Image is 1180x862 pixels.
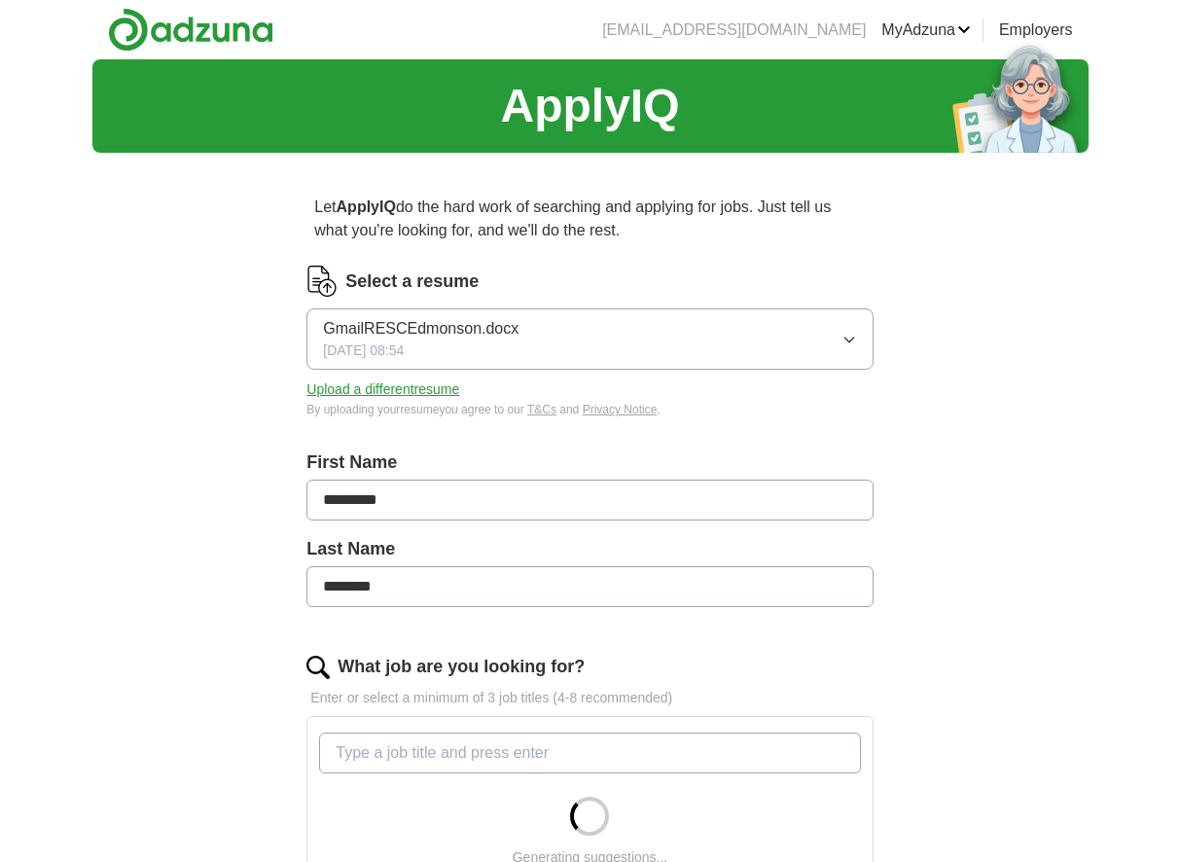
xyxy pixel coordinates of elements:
[500,71,679,141] h1: ApplyIQ
[323,341,404,361] span: [DATE] 08:54
[306,266,338,297] img: CV Icon
[306,188,873,250] p: Let do the hard work of searching and applying for jobs. Just tell us what you're looking for, an...
[306,308,873,370] button: GmailRESCEdmonson.docx[DATE] 08:54
[306,401,873,418] div: By uploading your resume you agree to our and .
[527,403,556,416] a: T&Cs
[345,269,479,295] label: Select a resume
[337,198,396,215] strong: ApplyIQ
[306,656,330,679] img: search.png
[306,688,873,708] p: Enter or select a minimum of 3 job titles (4-8 recommended)
[602,18,866,42] li: [EMAIL_ADDRESS][DOMAIN_NAME]
[881,18,971,42] a: MyAdzuna
[306,536,873,562] label: Last Name
[306,449,873,476] label: First Name
[583,403,658,416] a: Privacy Notice
[319,733,860,773] input: Type a job title and press enter
[323,317,518,341] span: GmailRESCEdmonson.docx
[338,654,585,680] label: What job are you looking for?
[999,18,1073,42] a: Employers
[306,379,459,400] button: Upload a differentresume
[108,8,273,52] img: Adzuna logo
